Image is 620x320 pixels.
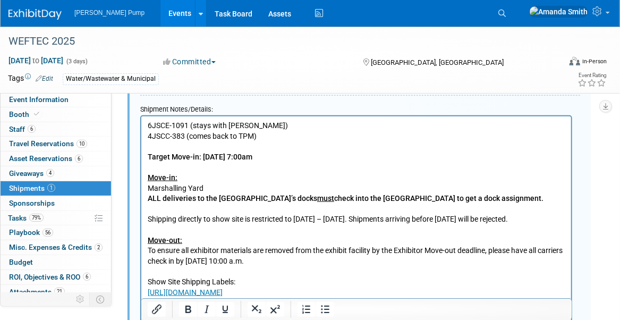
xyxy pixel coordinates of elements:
[1,211,111,225] a: Tasks79%
[31,56,41,65] span: to
[1,255,111,270] a: Budget
[577,73,606,78] div: Event Rating
[8,73,53,85] td: Tags
[198,302,216,317] button: Italic
[83,273,91,281] span: 6
[6,78,402,86] b: ALL deliveries to the [GEOGRAPHIC_DATA]’s docks check into the [GEOGRAPHIC_DATA] to get a dock as...
[9,273,91,281] span: ROI, Objectives & ROO
[77,140,87,148] span: 10
[148,302,166,317] button: Insert/edit link
[9,228,53,237] span: Playbook
[1,151,111,166] a: Asset Reservations6
[74,9,145,16] span: [PERSON_NAME] Pump
[1,122,111,137] a: Staff6
[28,296,424,307] li: Shipments arriving before this date may be refused by the facility
[90,292,112,306] td: Toggle Event Tabs
[65,58,88,65] span: (3 days)
[570,57,580,65] img: Format-Inperson.png
[298,302,316,317] button: Numbered list
[34,111,39,117] i: Booth reservation complete
[46,169,54,177] span: 4
[1,137,111,151] a: Travel Reservations10
[216,302,234,317] button: Underline
[1,270,111,284] a: ROI, Objectives & ROO6
[179,302,197,317] button: Bold
[9,184,55,192] span: Shipments
[6,4,424,285] p: 6JSCE-1091 (stays with [PERSON_NAME]) 4JSCC-383 (comes back to TPM) Marshalling Yard Shipping dir...
[8,214,44,222] span: Tasks
[248,302,266,317] button: Subscript
[1,285,111,299] a: Attachments21
[1,225,111,240] a: Playbook56
[514,55,607,71] div: Event Format
[75,155,83,163] span: 6
[176,78,193,86] u: must
[71,292,90,306] td: Personalize Event Tab Strip
[1,240,111,255] a: Misc. Expenses & Credits2
[6,57,36,65] b: Move-in:
[316,302,334,317] button: Bullet list
[1,196,111,210] a: Sponsorships
[6,192,99,201] u: Show Site Shipping Address:
[95,243,103,251] span: 2
[1,107,111,122] a: Booth
[9,199,55,207] span: Sponsorships
[6,36,111,45] b: Target Move-in: [DATE] 7:00am
[43,229,53,237] span: 56
[8,56,64,65] span: [DATE] [DATE]
[9,243,103,251] span: Misc. Expenses & Credits
[9,288,65,296] span: Attachments
[28,125,36,133] span: 6
[28,306,424,317] li: Any charges incurred for early freight accepted by the facility will be the responsibility of the...
[529,6,588,18] img: Amanda Smith
[63,73,159,85] div: Water/Wastewater & Municipal
[9,110,41,119] span: Booth
[9,125,36,133] span: Staff
[36,75,53,82] a: Edit
[9,139,87,148] span: Travel Reservations
[28,285,424,296] li: [PERSON_NAME] will receive shipments at the exhibit facility beginning [DATE]
[29,214,44,222] span: 79%
[9,258,33,266] span: Budget
[582,57,607,65] div: In-Person
[1,181,111,196] a: Shipments1
[47,184,55,192] span: 1
[6,172,81,180] a: [URL][DOMAIN_NAME]
[140,100,572,115] div: Shipment Notes/Details:
[160,56,220,67] button: Committed
[9,9,62,20] img: ExhibitDay
[1,166,111,181] a: Giveaways4
[266,302,284,317] button: Superscript
[9,154,83,163] span: Asset Reservations
[371,58,504,66] span: [GEOGRAPHIC_DATA], [GEOGRAPHIC_DATA]
[1,92,111,107] a: Event Information
[9,95,69,104] span: Event Information
[6,120,41,128] u: Move-out:
[9,169,54,178] span: Giveaways
[5,32,548,51] div: WEFTEC 2025
[54,288,65,296] span: 21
